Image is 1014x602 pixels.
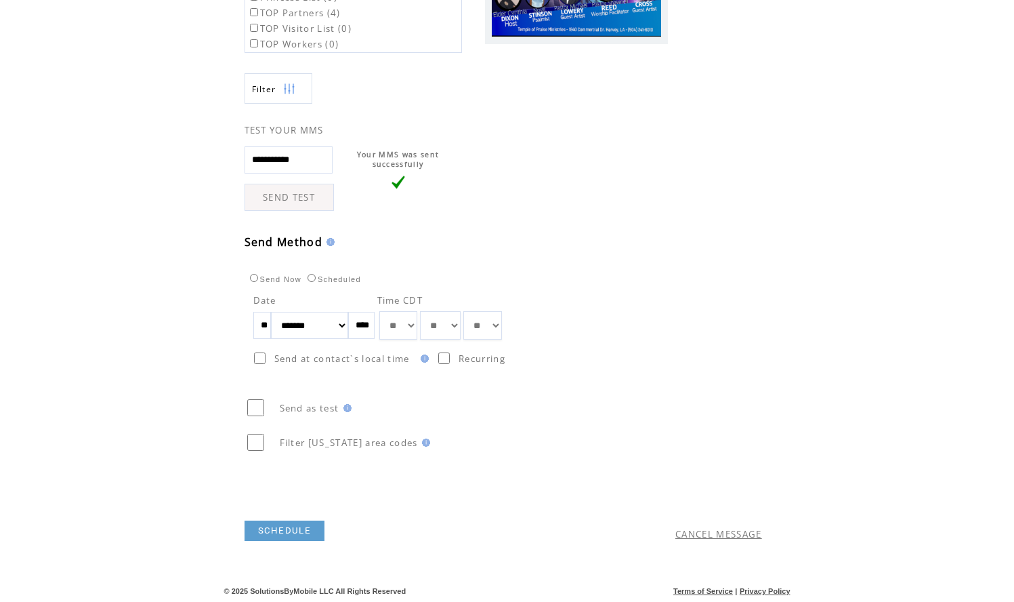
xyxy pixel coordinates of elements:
[304,275,361,283] label: Scheduled
[280,437,418,449] span: Filter [US_STATE] area codes
[740,587,790,595] a: Privacy Policy
[392,176,405,189] img: vLarge.png
[377,294,423,306] span: Time CDT
[418,439,430,447] img: help.gif
[245,184,334,211] a: SEND TEST
[245,124,324,136] span: TEST YOUR MMS
[245,73,312,104] a: Filter
[245,235,323,249] span: Send Method
[252,83,276,95] span: Show filters
[250,24,258,32] input: TOP Visitor List (0)
[283,74,295,104] img: filters.png
[417,355,429,363] img: help.gif
[224,587,406,595] span: © 2025 SolutionsByMobile LLC All Rights Reserved
[247,7,341,19] label: TOP Partners (4)
[250,39,258,47] input: TOP Workers (0)
[675,528,762,540] a: CANCEL MESSAGE
[245,521,325,541] a: SCHEDULE
[247,38,339,50] label: TOP Workers (0)
[322,238,335,246] img: help.gif
[735,587,737,595] span: |
[357,150,440,169] span: Your MMS was sent successfully
[459,353,505,365] span: Recurring
[280,402,339,414] span: Send as test
[250,274,258,282] input: Send Now
[247,22,352,35] label: TOP Visitor List (0)
[250,8,258,16] input: TOP Partners (4)
[673,587,733,595] a: Terms of Service
[308,274,316,282] input: Scheduled
[274,353,410,365] span: Send at contact`s local time
[253,294,276,306] span: Date
[339,404,352,412] img: help.gif
[247,275,301,283] label: Send Now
